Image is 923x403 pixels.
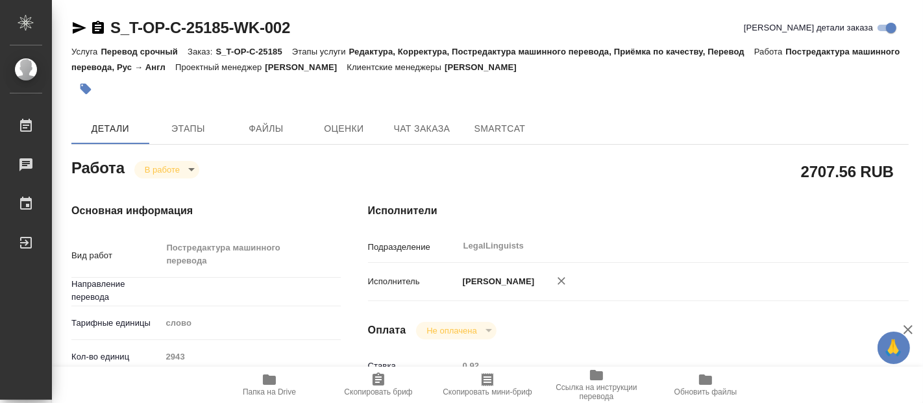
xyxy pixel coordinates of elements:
[243,387,296,397] span: Папка на Drive
[110,19,290,36] a: S_T-OP-C-25185-WK-002
[71,47,101,56] p: Услуга
[71,350,161,363] p: Кол-во единиц
[368,203,909,219] h4: Исполнители
[469,121,531,137] span: SmartCat
[175,62,265,72] p: Проектный менеджер
[215,47,291,56] p: S_T-OP-C-25185
[141,164,184,175] button: В работе
[71,249,161,262] p: Вид работ
[101,47,188,56] p: Перевод срочный
[292,47,349,56] p: Этапы услуги
[157,121,219,137] span: Этапы
[188,47,215,56] p: Заказ:
[744,21,873,34] span: [PERSON_NAME] детали заказа
[674,387,737,397] span: Обновить файлы
[134,161,199,178] div: В работе
[368,241,458,254] p: Подразделение
[71,155,125,178] h2: Работа
[391,121,453,137] span: Чат заказа
[423,325,480,336] button: Не оплачена
[71,278,161,304] p: Направление перевода
[550,383,643,401] span: Ссылка на инструкции перевода
[71,75,100,103] button: Добавить тэг
[349,47,754,56] p: Редактура, Корректура, Постредактура машинного перевода, Приёмка по качеству, Перевод
[368,360,458,372] p: Ставка
[458,356,864,375] input: Пустое поле
[71,20,87,36] button: Скопировать ссылку для ЯМессенджера
[161,347,341,366] input: Пустое поле
[71,317,161,330] p: Тарифные единицы
[71,203,316,219] h4: Основная информация
[344,387,412,397] span: Скопировать бриф
[878,332,910,364] button: 🙏
[651,367,760,403] button: Обновить файлы
[265,62,347,72] p: [PERSON_NAME]
[79,121,142,137] span: Детали
[416,322,496,339] div: В работе
[90,20,106,36] button: Скопировать ссылку
[324,367,433,403] button: Скопировать бриф
[458,275,535,288] p: [PERSON_NAME]
[547,267,576,295] button: Удалить исполнителя
[347,62,445,72] p: Клиентские менеджеры
[443,387,532,397] span: Скопировать мини-бриф
[368,323,406,338] h4: Оплата
[235,121,297,137] span: Файлы
[445,62,526,72] p: [PERSON_NAME]
[542,367,651,403] button: Ссылка на инструкции перевода
[754,47,786,56] p: Работа
[215,367,324,403] button: Папка на Drive
[368,275,458,288] p: Исполнитель
[883,334,905,361] span: 🙏
[801,160,894,182] h2: 2707.56 RUB
[433,367,542,403] button: Скопировать мини-бриф
[161,312,341,334] div: слово
[313,121,375,137] span: Оценки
